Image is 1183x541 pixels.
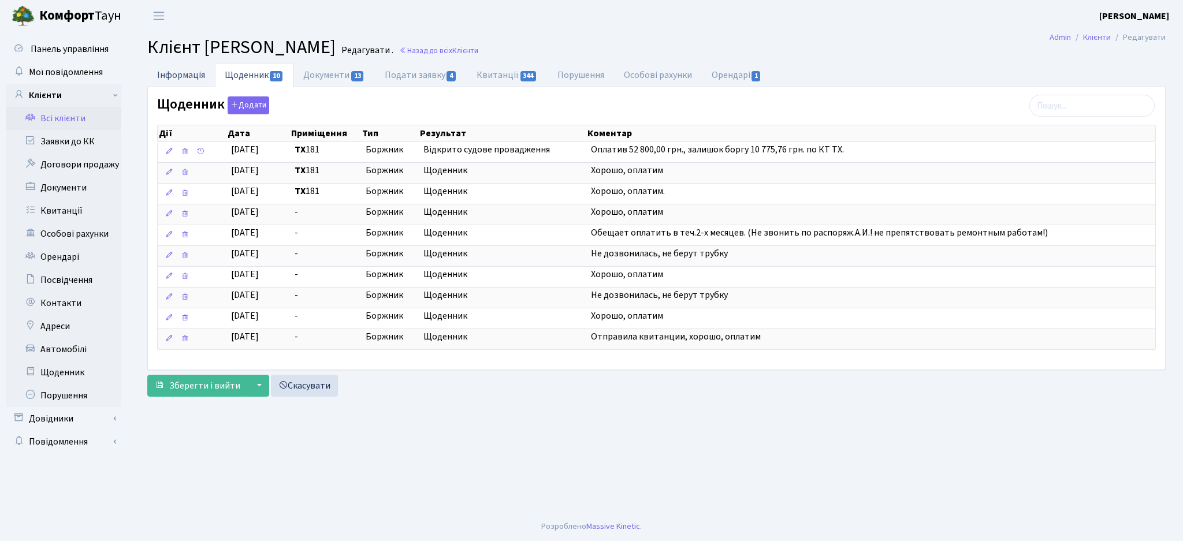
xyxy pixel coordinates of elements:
span: Боржник [366,206,414,219]
span: Щоденник [423,330,581,344]
span: Боржник [366,247,414,260]
a: Заявки до КК [6,130,121,153]
span: Боржник [366,309,414,323]
b: ТХ [295,185,306,197]
span: Щоденник [423,226,581,240]
span: 181 [295,185,356,198]
span: 4 [447,71,456,81]
span: Хорошо, оплатим [591,164,663,177]
span: [DATE] [231,309,259,322]
a: Подати заявку [375,63,467,87]
a: Повідомлення [6,430,121,453]
button: Зберегти і вийти [147,375,248,397]
a: Адреси [6,315,121,338]
span: Не дозвонилась, не берут трубку [591,247,728,260]
span: Клієнти [452,45,478,56]
span: [DATE] [231,330,259,343]
span: Боржник [366,289,414,302]
span: Панель управління [31,43,109,55]
span: [DATE] [231,185,259,197]
span: - [295,226,356,240]
b: [PERSON_NAME] [1099,10,1169,23]
label: Щоденник [157,96,269,114]
a: Порушення [548,63,614,87]
span: - [295,330,356,344]
span: [DATE] [231,206,259,218]
th: Дії [158,125,226,141]
span: Боржник [366,164,414,177]
span: Щоденник [423,185,581,198]
img: logo.png [12,5,35,28]
span: [DATE] [231,268,259,281]
a: Клієнти [1083,31,1111,43]
a: [PERSON_NAME] [1099,9,1169,23]
span: Відкрито судове провадження [423,143,581,156]
span: - [295,247,356,260]
a: Документи [293,63,374,87]
th: Коментар [586,125,1155,141]
a: Договори продажу [6,153,121,176]
span: 181 [295,143,356,156]
span: [DATE] [231,164,259,177]
span: Хорошо, оплатим [591,268,663,281]
a: Довідники [6,407,121,430]
a: Massive Kinetic [586,520,640,532]
span: - [295,309,356,323]
b: ТХ [295,143,306,156]
th: Приміщення [290,125,361,141]
a: Всі клієнти [6,107,121,130]
a: Порушення [6,384,121,407]
span: Боржник [366,268,414,281]
span: 10 [270,71,282,81]
span: Клієнт [PERSON_NAME] [147,34,336,61]
span: [DATE] [231,226,259,239]
span: Зберегти і вийти [169,379,240,392]
span: [DATE] [231,143,259,156]
span: - [295,268,356,281]
a: Клієнти [6,84,121,107]
a: Назад до всіхКлієнти [399,45,478,56]
span: Отправила квитанции, хорошо, оплатим [591,330,761,343]
a: Інформація [147,63,215,87]
th: Результат [419,125,586,141]
button: Щоденник [228,96,269,114]
span: Обещает оплатить в теч.2-х месяцев. (Не звонить по распоряж.А.И.! не препятствовать ремонтным раб... [591,226,1048,239]
span: Оплатив 52 800,00 грн., залишок боргу 10 775,76 грн. по КТ ТХ. [591,143,844,156]
span: Боржник [366,143,414,156]
small: Редагувати . [339,45,393,56]
span: Боржник [366,330,414,344]
span: Таун [39,6,121,26]
span: Щоденник [423,268,581,281]
span: Не дозвонилась, не берут трубку [591,289,728,301]
a: Додати [225,95,269,115]
span: 181 [295,164,356,177]
span: Мої повідомлення [29,66,103,79]
b: ТХ [295,164,306,177]
span: [DATE] [231,289,259,301]
a: Admin [1050,31,1071,43]
b: Комфорт [39,6,95,25]
span: - [295,289,356,302]
th: Дата [226,125,290,141]
a: Щоденник [215,63,293,87]
span: Хорошо, оплатим [591,309,663,322]
a: Скасувати [271,375,338,397]
span: Щоденник [423,164,581,177]
span: 1 [752,71,761,81]
span: 344 [520,71,537,81]
a: Квитанції [467,63,547,87]
a: Документи [6,176,121,199]
input: Пошук... [1029,95,1155,117]
th: Тип [361,125,419,141]
nav: breadcrumb [1032,25,1183,50]
a: Панель управління [6,38,121,61]
a: Щоденник [6,361,121,384]
span: Хорошо, оплатим [591,206,663,218]
span: Хорошо, оплатим. [591,185,665,197]
button: Переключити навігацію [144,6,173,25]
li: Редагувати [1111,31,1166,44]
span: 13 [351,71,364,81]
span: Щоденник [423,206,581,219]
span: Боржник [366,226,414,240]
span: Щоденник [423,247,581,260]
